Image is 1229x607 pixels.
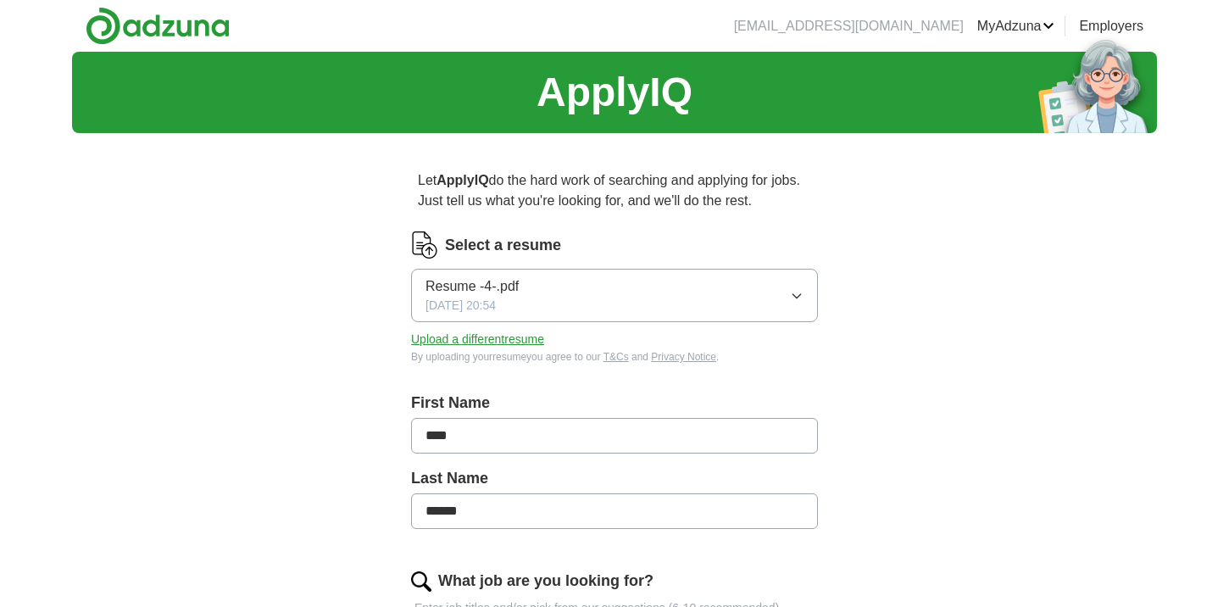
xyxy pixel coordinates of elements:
[1079,16,1143,36] a: Employers
[411,331,544,348] button: Upload a differentresume
[425,276,519,297] span: Resume -4-.pdf
[651,351,716,363] a: Privacy Notice
[425,297,496,315] span: [DATE] 20:54
[411,231,438,259] img: CV Icon
[437,173,488,187] strong: ApplyIQ
[411,571,431,592] img: search.png
[603,351,629,363] a: T&Cs
[411,392,818,415] label: First Name
[411,467,818,490] label: Last Name
[537,62,692,123] h1: ApplyIQ
[438,570,653,593] label: What job are you looking for?
[734,16,964,36] li: [EMAIL_ADDRESS][DOMAIN_NAME]
[411,269,818,322] button: Resume -4-.pdf[DATE] 20:54
[411,349,818,365] div: By uploading your resume you agree to our and .
[86,7,230,45] img: Adzuna logo
[977,16,1055,36] a: MyAdzuna
[445,234,561,257] label: Select a resume
[411,164,818,218] p: Let do the hard work of searching and applying for jobs. Just tell us what you're looking for, an...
